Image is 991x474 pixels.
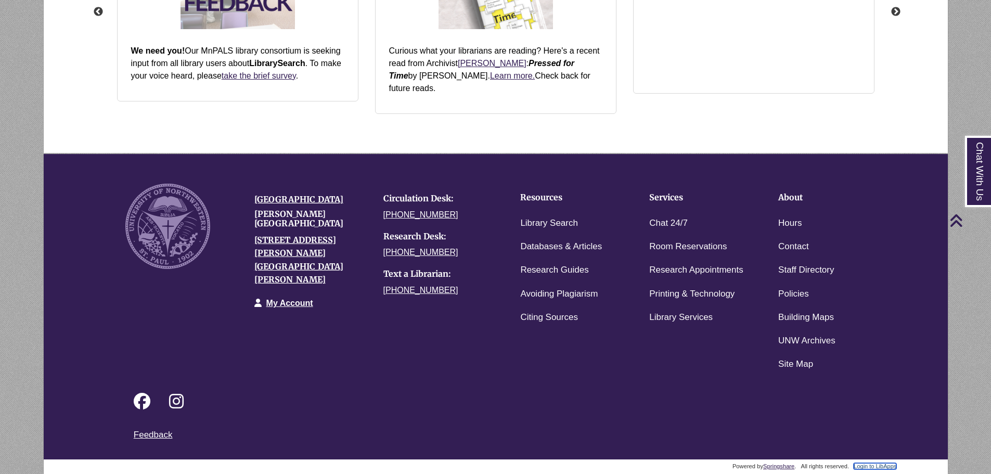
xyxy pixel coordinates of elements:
[800,463,851,469] div: All rights reserved.
[458,59,526,68] a: [PERSON_NAME]
[383,270,497,279] h4: Text a Librarian:
[520,193,617,202] h4: Resources
[134,430,173,440] a: Feedback
[131,46,185,55] strong: We need you!
[778,287,809,302] a: Policies
[254,210,368,228] h4: [PERSON_NAME][GEOGRAPHIC_DATA]
[763,463,794,469] a: Springshare
[949,213,988,227] a: Back to Top
[778,357,813,372] a: Site Map
[520,287,598,302] a: Avoiding Plagiarism
[383,286,458,294] a: [PHONE_NUMBER]
[891,7,901,17] button: Next
[778,216,802,231] a: Hours
[649,287,735,302] a: Printing & Technology
[389,45,602,95] p: Curious what your librarians are reading? Here's a recent read from Archivist : by [PERSON_NAME]....
[266,299,313,308] a: My Account
[520,263,588,278] a: Research Guides
[254,235,343,285] a: [STREET_ADDRESS][PERSON_NAME][GEOGRAPHIC_DATA][PERSON_NAME]
[134,393,150,409] i: Follow on Facebook
[778,193,875,202] h4: About
[131,45,344,82] p: Our MnPALS library consortium is seeking input from all library users about . To make your voice ...
[649,239,727,254] a: Room Reservations
[778,239,809,254] a: Contact
[649,310,713,325] a: Library Services
[520,310,578,325] a: Citing Sources
[649,216,688,231] a: Chat 24/7
[254,194,343,204] a: [GEOGRAPHIC_DATA]
[249,59,305,68] strong: LibrarySearch
[649,263,743,278] a: Research Appointments
[222,71,296,80] a: take the brief survey
[778,334,835,349] a: UNW Archives
[169,393,184,409] i: Follow on Instagram
[383,210,458,219] a: [PHONE_NUMBER]
[383,232,497,241] h4: Research Desk:
[490,71,535,80] a: Learn more.
[778,310,834,325] a: Building Maps
[93,7,104,17] button: Previous
[520,239,602,254] a: Databases & Articles
[383,194,497,203] h4: Circulation Desk:
[731,463,798,469] div: Powered by .
[520,216,578,231] a: Library Search
[649,193,746,202] h4: Services
[854,463,896,469] a: Login to LibApps
[125,184,210,268] img: UNW seal
[383,248,458,257] a: [PHONE_NUMBER]
[778,263,834,278] a: Staff Directory
[389,59,575,80] strong: Pressed for Time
